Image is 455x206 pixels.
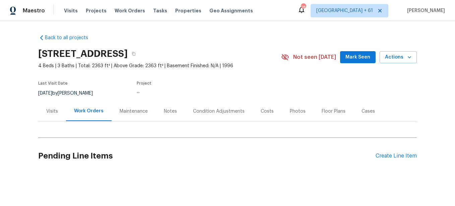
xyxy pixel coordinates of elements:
span: Mark Seen [345,53,370,62]
div: Costs [261,108,274,115]
div: Work Orders [74,108,104,114]
div: Floor Plans [322,108,345,115]
span: Not seen [DATE] [293,54,336,61]
div: Create Line Item [376,153,417,159]
button: Mark Seen [340,51,376,64]
span: Project [137,81,151,85]
span: Projects [86,7,107,14]
div: Maintenance [120,108,148,115]
div: Visits [46,108,58,115]
h2: [STREET_ADDRESS] [38,50,128,57]
div: ... [137,89,265,94]
span: Actions [385,53,411,62]
button: Copy Address [128,48,140,60]
span: Properties [175,7,201,14]
span: Geo Assignments [209,7,253,14]
span: [DATE] [38,91,52,96]
div: Notes [164,108,177,115]
span: 4 Beds | 3 Baths | Total: 2363 ft² | Above Grade: 2363 ft² | Basement Finished: N/A | 1996 [38,63,281,69]
span: [PERSON_NAME] [404,7,445,14]
span: Last Visit Date [38,81,68,85]
div: by [PERSON_NAME] [38,89,101,97]
h2: Pending Line Items [38,140,376,172]
span: Maestro [23,7,45,14]
span: Tasks [153,8,167,13]
span: Visits [64,7,78,14]
button: Actions [380,51,417,64]
span: [GEOGRAPHIC_DATA] + 61 [316,7,373,14]
span: Work Orders [115,7,145,14]
div: 784 [301,4,306,11]
div: Condition Adjustments [193,108,245,115]
div: Photos [290,108,306,115]
div: Cases [362,108,375,115]
a: Back to all projects [38,34,103,41]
